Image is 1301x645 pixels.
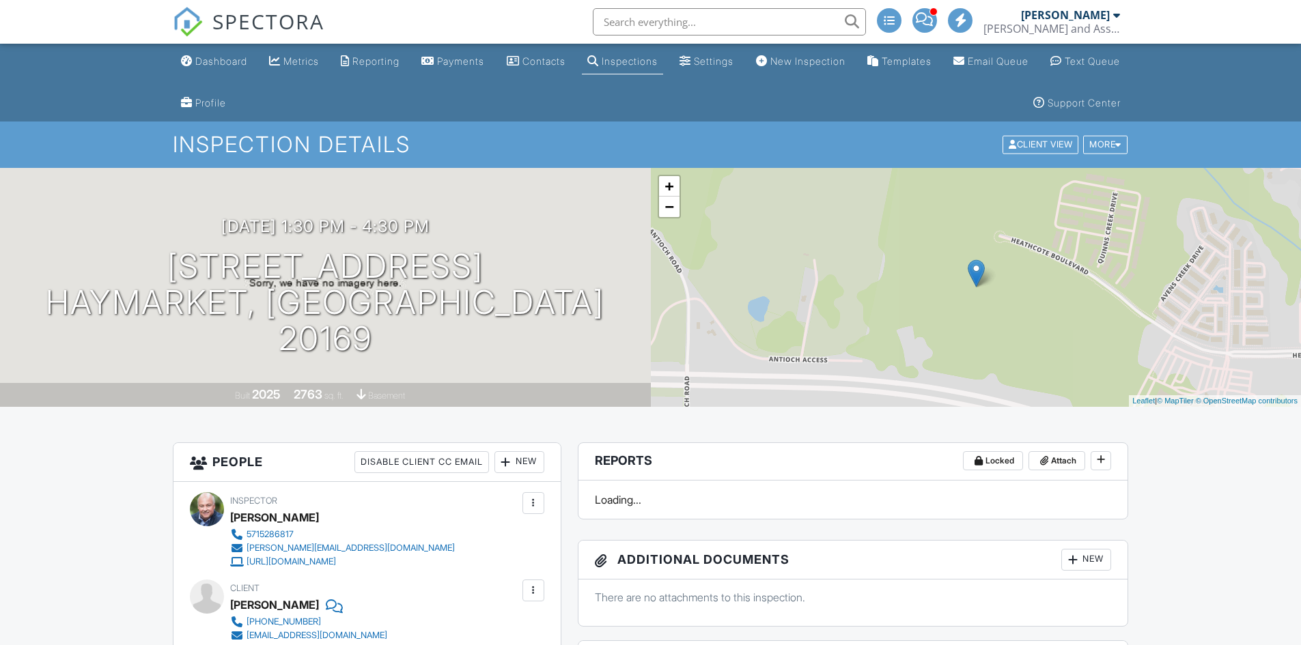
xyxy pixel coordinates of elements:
a: Contacts [501,49,571,74]
a: Client View [1001,139,1082,149]
a: Inspections [582,49,663,74]
div: Disable Client CC Email [354,451,489,473]
div: [PERSON_NAME] [1021,8,1110,22]
div: [EMAIL_ADDRESS][DOMAIN_NAME] [247,630,387,641]
a: [PHONE_NUMBER] [230,615,387,629]
div: Support Center [1048,97,1121,109]
h3: Additional Documents [578,541,1128,579]
a: [PERSON_NAME][EMAIL_ADDRESS][DOMAIN_NAME] [230,541,455,555]
div: Inspections [602,55,658,67]
div: 2025 [252,387,281,401]
div: [PERSON_NAME][EMAIL_ADDRESS][DOMAIN_NAME] [247,543,455,554]
div: 5715286817 [247,529,294,540]
h3: People [173,443,561,482]
div: [PHONE_NUMBER] [247,616,321,627]
a: Templates [862,49,937,74]
div: Reporting [352,55,400,67]
span: SPECTORA [212,7,324,35]
input: Search everything... [593,8,866,35]
div: New Inspection [770,55,845,67]
a: © OpenStreetMap contributors [1196,397,1298,405]
p: There are no attachments to this inspection. [595,590,1112,605]
a: Metrics [264,49,324,74]
div: Client View [1003,136,1078,154]
a: Settings [674,49,739,74]
h1: Inspection Details [173,132,1129,156]
div: New [494,451,544,473]
span: Built [235,390,250,401]
a: Zoom in [659,176,680,197]
span: Inspector [230,496,277,506]
div: | [1129,395,1301,407]
h3: [DATE] 1:30 pm - 4:30 pm [221,217,430,235]
a: Email Queue [948,49,1034,74]
span: Client [230,583,260,593]
a: Support Center [1028,91,1126,116]
div: Templates [882,55,932,67]
a: [EMAIL_ADDRESS][DOMAIN_NAME] [230,629,387,642]
a: Dashboard [176,49,253,74]
span: basement [368,390,405,401]
a: New Inspection [751,49,851,74]
div: [PERSON_NAME] [230,594,319,615]
h1: [STREET_ADDRESS] Haymarket, [GEOGRAPHIC_DATA] 20169 [22,248,629,356]
div: Contacts [522,55,565,67]
div: Email Queue [968,55,1029,67]
a: Leaflet [1132,397,1155,405]
div: [PERSON_NAME] [230,507,319,528]
a: 5715286817 [230,528,455,541]
div: [URL][DOMAIN_NAME] [247,556,336,567]
a: Zoom out [659,197,680,217]
img: The Best Home Inspection Software - Spectora [173,7,203,37]
div: Profile [195,97,226,109]
div: More [1083,136,1128,154]
div: 2763 [294,387,322,401]
a: Company Profile [176,91,232,116]
div: Biller and Associates, L.L.C. [983,22,1120,35]
span: sq. ft. [324,390,344,401]
a: SPECTORA [173,18,324,47]
a: Text Queue [1045,49,1125,74]
div: Payments [437,55,484,67]
a: Reporting [335,49,405,74]
a: Payments [416,49,490,74]
div: New [1061,549,1111,571]
div: Dashboard [195,55,247,67]
a: © MapTiler [1157,397,1194,405]
div: Text Queue [1065,55,1120,67]
div: Settings [694,55,733,67]
div: Metrics [283,55,319,67]
a: [URL][DOMAIN_NAME] [230,555,455,569]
